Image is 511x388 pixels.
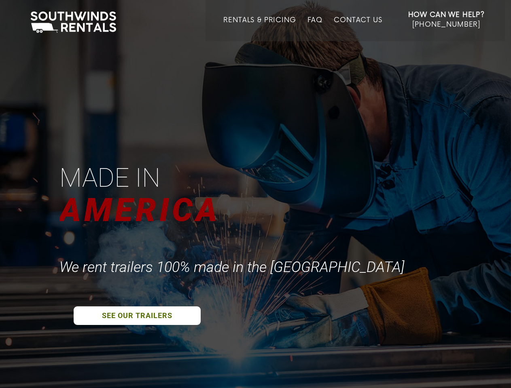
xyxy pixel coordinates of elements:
[408,10,485,35] a: How Can We Help? [PHONE_NUMBER]
[408,11,485,19] strong: How Can We Help?
[26,10,120,35] img: Southwinds Rentals Logo
[307,16,323,41] a: FAQ
[412,21,480,29] span: [PHONE_NUMBER]
[59,258,408,276] div: We rent trailers 100% made in the [GEOGRAPHIC_DATA]
[223,16,296,41] a: Rentals & Pricing
[59,188,225,232] div: AMERICA
[334,16,382,41] a: Contact Us
[74,306,201,325] a: SEE OUR TRAILERS
[59,161,164,195] div: Made in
